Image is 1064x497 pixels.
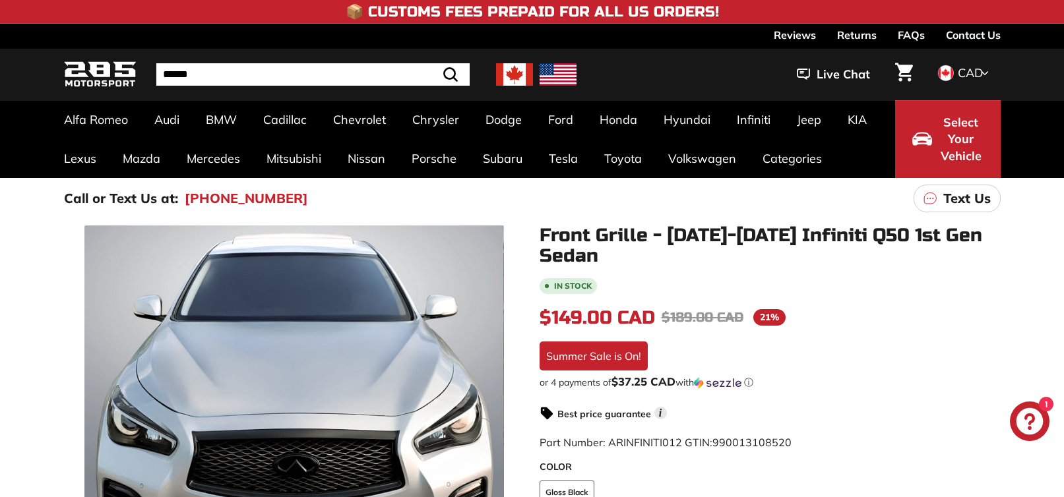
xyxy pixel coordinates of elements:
a: Subaru [470,139,536,178]
span: 21% [753,309,786,326]
a: Alfa Romeo [51,100,141,139]
img: Logo_285_Motorsport_areodynamics_components [64,59,137,90]
a: Tesla [536,139,591,178]
a: Returns [837,24,877,46]
p: Call or Text Us at: [64,189,178,208]
span: $149.00 CAD [540,307,655,329]
a: Mazda [110,139,173,178]
a: Contact Us [946,24,1001,46]
a: Hyundai [650,100,724,139]
button: Select Your Vehicle [895,100,1001,178]
input: Search [156,63,470,86]
a: Honda [586,100,650,139]
a: Mitsubishi [253,139,334,178]
a: Porsche [398,139,470,178]
span: Live Chat [817,66,870,83]
a: Mercedes [173,139,253,178]
b: In stock [554,282,592,290]
button: Live Chat [780,58,887,91]
p: Text Us [943,189,991,208]
span: 990013108520 [712,436,792,449]
a: Reviews [774,24,816,46]
span: $37.25 CAD [611,374,675,388]
label: COLOR [540,460,1001,474]
span: CAD [958,65,983,80]
a: BMW [193,100,250,139]
a: Toyota [591,139,655,178]
span: i [654,407,667,419]
a: Jeep [784,100,834,139]
a: Nissan [334,139,398,178]
strong: Best price guarantee [557,408,651,420]
img: Sezzle [694,377,741,389]
span: Part Number: ARINFINITI012 GTIN: [540,436,792,449]
a: Ford [535,100,586,139]
a: Lexus [51,139,110,178]
div: or 4 payments of$37.25 CADwithSezzle Click to learn more about Sezzle [540,376,1001,389]
div: Summer Sale is On! [540,341,648,370]
a: Chevrolet [320,100,399,139]
h4: 📦 Customs Fees Prepaid for All US Orders! [346,4,719,20]
a: Dodge [472,100,535,139]
a: Infiniti [724,100,784,139]
a: FAQs [898,24,925,46]
a: Volkswagen [655,139,749,178]
span: Select Your Vehicle [939,114,984,165]
h1: Front Grille - [DATE]-[DATE] Infiniti Q50 1st Gen Sedan [540,225,1001,266]
a: Cart [887,52,921,97]
span: $189.00 CAD [662,309,743,326]
div: or 4 payments of with [540,376,1001,389]
a: Categories [749,139,835,178]
a: Cadillac [250,100,320,139]
inbox-online-store-chat: Shopify online store chat [1006,401,1053,444]
a: Audi [141,100,193,139]
a: [PHONE_NUMBER] [185,189,308,208]
a: Chrysler [399,100,472,139]
a: KIA [834,100,880,139]
a: Text Us [914,185,1001,212]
